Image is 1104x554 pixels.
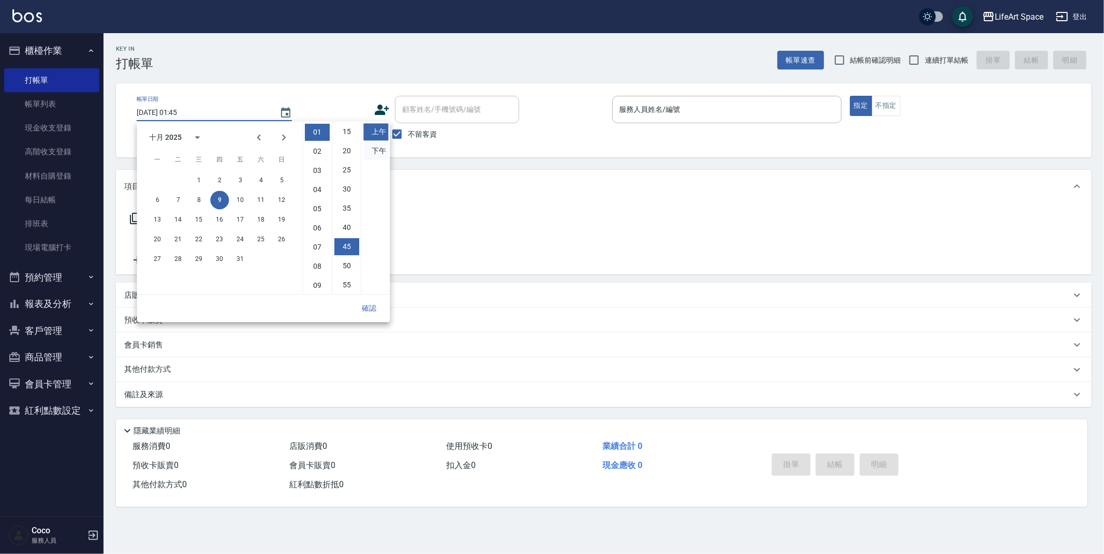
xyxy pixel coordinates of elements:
[189,171,208,189] button: 1
[189,191,208,209] button: 8
[134,426,180,436] p: 隱藏業績明細
[446,441,492,451] span: 使用預收卡 0
[4,236,99,259] a: 現場電腦打卡
[289,479,344,489] span: 紅利點數折抵 0
[850,96,872,116] button: 指定
[4,37,99,64] button: 櫃檯作業
[252,149,270,170] span: 星期六
[231,230,249,249] button: 24
[252,191,270,209] button: 11
[4,317,99,344] button: 客戶管理
[271,125,296,150] button: Next month
[602,460,642,470] span: 現金應收 0
[334,162,359,179] li: 25 minutes
[408,129,437,140] span: 不留客資
[4,164,99,188] a: 材料自購登錄
[169,230,187,249] button: 21
[124,389,163,400] p: 備註及來源
[978,6,1048,27] button: LifeArt Space
[116,308,1092,332] div: 預收卡販賣
[32,536,84,545] p: 服務人員
[116,56,153,71] h3: 打帳單
[305,181,330,198] li: 4 hours
[32,526,84,536] h5: Coco
[305,162,330,179] li: 3 hours
[116,332,1092,357] div: 會員卡銷售
[1052,7,1092,26] button: 登出
[189,210,208,229] button: 15
[148,149,167,170] span: 星期一
[289,441,327,451] span: 店販消費 0
[189,250,208,268] button: 29
[4,68,99,92] a: 打帳單
[4,344,99,371] button: 商品管理
[303,121,332,294] ul: Select hours
[148,210,167,229] button: 13
[952,6,973,27] button: save
[352,299,386,318] button: 確認
[305,200,330,217] li: 5 hours
[4,264,99,291] button: 預約管理
[305,258,330,275] li: 8 hours
[363,123,388,140] li: 上午
[124,181,155,192] p: 項目消費
[4,397,99,424] button: 紅利點數設定
[12,9,42,22] img: Logo
[116,382,1092,407] div: 備註及來源
[169,191,187,209] button: 7
[334,200,359,217] li: 35 minutes
[4,212,99,236] a: 排班表
[334,142,359,159] li: 20 minutes
[334,276,359,294] li: 55 minutes
[231,171,249,189] button: 3
[872,96,901,116] button: 不指定
[116,170,1092,203] div: 項目消費
[148,250,167,268] button: 27
[189,230,208,249] button: 22
[272,210,291,229] button: 19
[305,105,330,122] li: 12 hours
[925,55,968,66] span: 連續打單結帳
[995,10,1043,23] div: LifeArt Space
[149,132,182,143] div: 十月 2025
[602,441,642,451] span: 業績合計 0
[246,125,271,150] button: Previous month
[133,441,170,451] span: 服務消費 0
[334,257,359,274] li: 50 minutes
[4,92,99,116] a: 帳單列表
[334,238,359,255] li: 45 minutes
[272,171,291,189] button: 5
[4,140,99,164] a: 高階收支登錄
[777,51,824,70] button: 帳單速查
[124,290,155,301] p: 店販銷售
[210,230,229,249] button: 23
[4,290,99,317] button: 報表及分析
[334,219,359,236] li: 40 minutes
[272,191,291,209] button: 12
[305,277,330,294] li: 9 hours
[137,95,158,103] label: 帳單日期
[4,116,99,140] a: 現金收支登錄
[850,55,901,66] span: 結帳前確認明細
[124,315,163,326] p: 預收卡販賣
[4,371,99,398] button: 會員卡管理
[8,525,29,546] img: Person
[305,220,330,237] li: 6 hours
[133,479,187,489] span: 其他付款方式 0
[231,210,249,229] button: 17
[210,250,229,268] button: 30
[124,340,163,351] p: 會員卡銷售
[252,210,270,229] button: 18
[210,149,229,170] span: 星期四
[133,460,179,470] span: 預收卡販賣 0
[210,191,229,209] button: 9
[148,230,167,249] button: 20
[169,149,187,170] span: 星期二
[289,460,335,470] span: 會員卡販賣 0
[305,239,330,256] li: 7 hours
[116,357,1092,382] div: 其他付款方式
[231,149,249,170] span: 星期五
[231,191,249,209] button: 10
[273,100,298,125] button: Choose date, selected date is 2025-10-09
[272,149,291,170] span: 星期日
